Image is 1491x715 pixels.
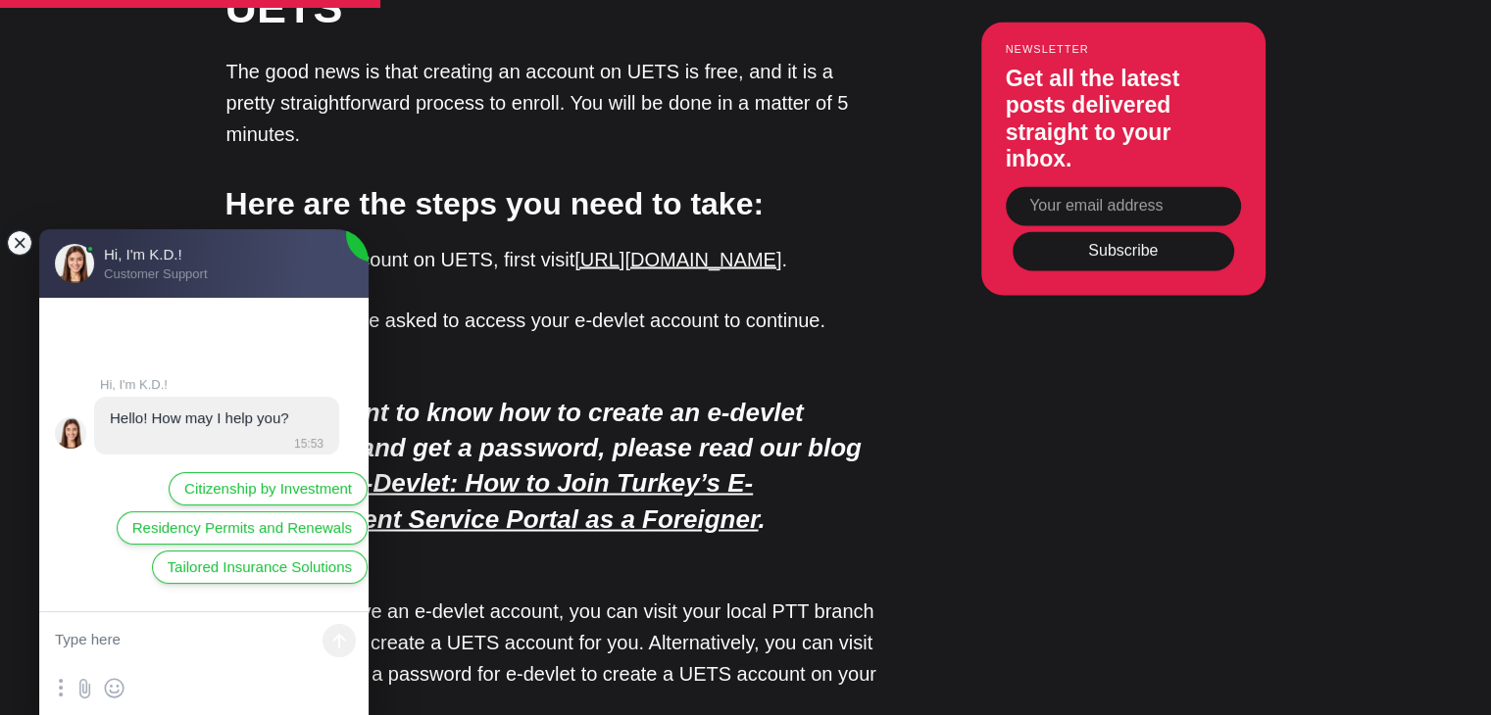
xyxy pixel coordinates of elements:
[1006,66,1241,173] h3: Get all the latest posts delivered straight to your inbox.
[256,467,759,532] a: E-Devlet: How to Join Turkey’s E-government Service Portal as a Foreigner
[94,397,339,454] jdiv: 12.08.25 15:53:38
[184,478,352,500] span: Citizenship by Investment
[288,437,323,451] jdiv: 15:53
[225,181,882,225] h3: Here are the steps you need to take:
[226,56,883,150] p: The good news is that creating an account on UETS is free, and it is a pretty straightforward pro...
[226,304,883,335] p: There, you will be asked to access your e-devlet account to continue.
[55,417,86,449] jdiv: Hi, I'm K.D.!
[1013,231,1234,270] button: Subscribe
[132,517,352,539] span: Residency Permits and Renewals
[256,397,862,498] em: If you want to know how to create an e-devlet account and get a password, please read our blog po...
[226,243,883,274] p: To create an account on UETS, first visit .
[110,409,289,426] jdiv: Hello! How may I help you?
[1006,186,1241,225] input: Your email address
[100,377,354,392] jdiv: Hi, I'm K.D.!
[758,503,765,533] em: .
[574,248,781,269] a: [URL][DOMAIN_NAME]
[168,556,352,578] span: Tailored Insurance Solutions
[1006,43,1241,55] small: Newsletter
